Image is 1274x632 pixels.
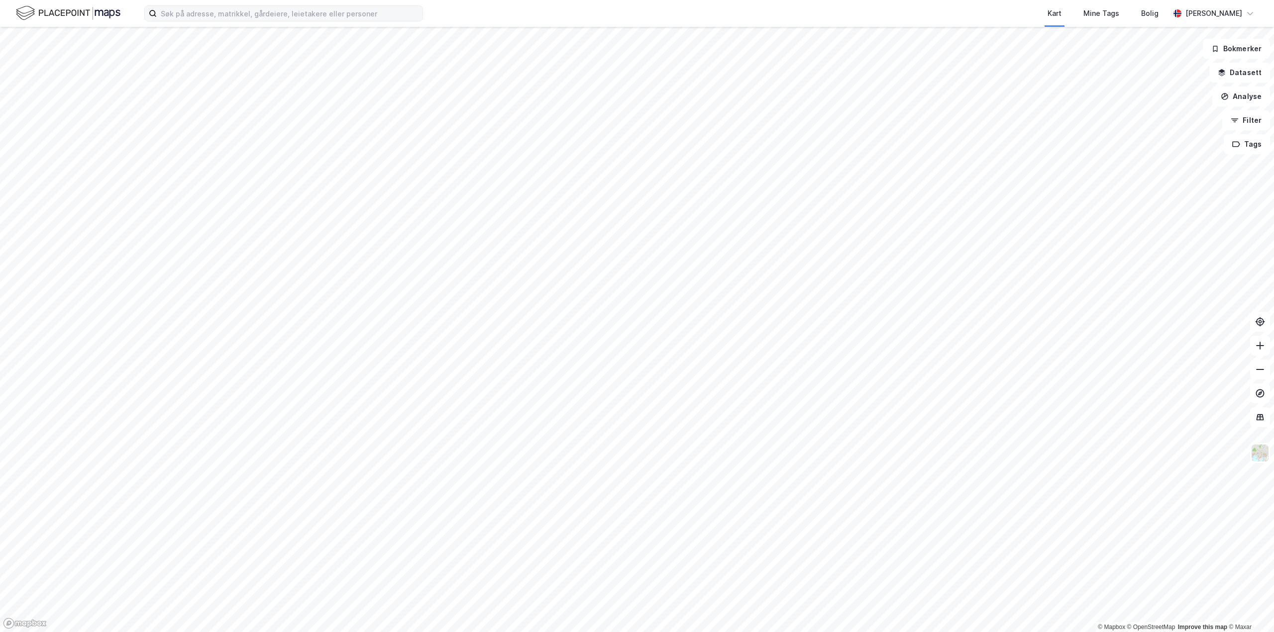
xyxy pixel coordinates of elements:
div: Kontrollprogram for chat [1224,584,1274,632]
button: Tags [1224,134,1270,154]
a: Improve this map [1178,624,1227,631]
div: Bolig [1141,7,1159,19]
div: Mine Tags [1083,7,1119,19]
a: Mapbox homepage [3,618,47,629]
img: logo.f888ab2527a4732fd821a326f86c7f29.svg [16,4,120,22]
a: OpenStreetMap [1127,624,1175,631]
button: Datasett [1209,63,1270,83]
img: Z [1251,444,1270,462]
div: [PERSON_NAME] [1185,7,1242,19]
button: Bokmerker [1203,39,1270,59]
input: Søk på adresse, matrikkel, gårdeiere, leietakere eller personer [157,6,423,21]
a: Mapbox [1098,624,1125,631]
div: Kart [1048,7,1062,19]
iframe: Chat Widget [1224,584,1274,632]
button: Analyse [1212,87,1270,106]
button: Filter [1222,110,1270,130]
